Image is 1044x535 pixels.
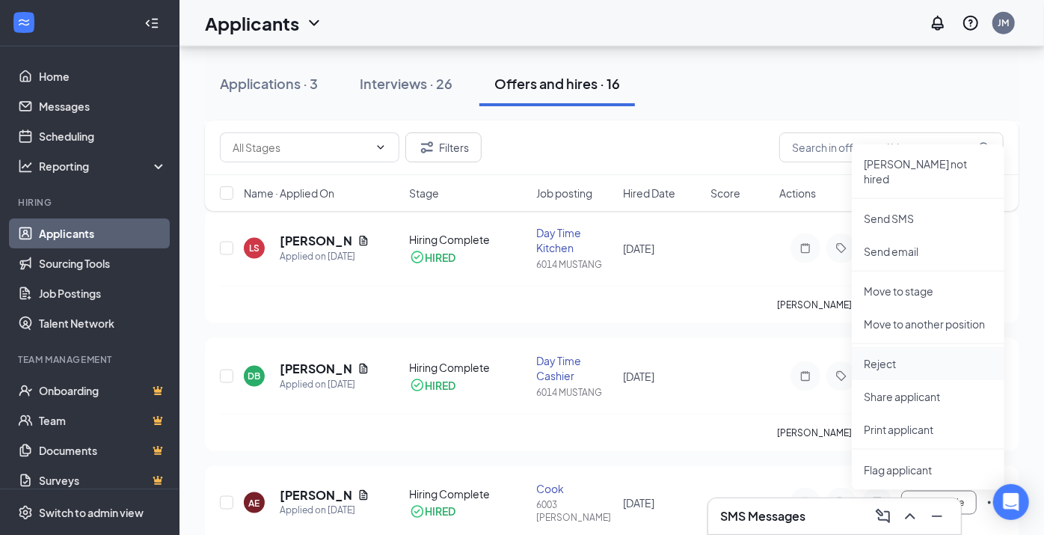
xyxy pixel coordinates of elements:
div: DB [248,370,261,382]
svg: Settings [18,505,33,520]
a: Job Postings [39,278,167,308]
div: Hiring Complete [410,486,527,501]
button: Minimize [925,504,949,528]
svg: WorkstreamLogo [16,15,31,30]
div: Switch to admin view [39,505,144,520]
a: Applicants [39,218,167,248]
a: Talent Network [39,308,167,338]
p: [PERSON_NAME] has applied more than . [777,427,1004,439]
a: Home [39,61,167,91]
svg: Tag [832,370,850,382]
input: Search in offers and hires [779,132,1004,162]
div: HIRED [426,504,456,519]
div: JM [998,16,1010,29]
a: OnboardingCrown [39,376,167,406]
svg: Notifications [929,14,947,32]
p: [PERSON_NAME] has applied more than . [777,299,1004,311]
span: Hired Date [624,186,676,201]
span: Job posting [536,186,592,201]
div: 6014 MUSTANG [536,386,615,399]
div: Open Intercom Messenger [993,484,1029,520]
div: Cook [536,481,615,496]
svg: Document [357,489,369,501]
svg: ChevronDown [375,141,387,153]
span: [DATE] [624,242,655,255]
svg: ChevronDown [305,14,323,32]
svg: CheckmarkCircle [410,504,425,519]
span: Name · Applied On [244,186,334,201]
div: Applied on [DATE] [280,377,369,392]
button: ChevronUp [898,504,922,528]
svg: Minimize [928,507,946,525]
div: Day Time Kitchen [536,225,615,255]
div: LS [249,242,260,254]
div: Applications · 3 [220,74,318,93]
h1: Applicants [205,10,299,36]
svg: Analysis [18,159,33,174]
svg: Tag [832,242,850,254]
div: Reporting [39,159,168,174]
h5: [PERSON_NAME] [280,233,351,249]
div: Applied on [DATE] [280,249,369,264]
button: ComposeMessage [871,504,895,528]
svg: Document [357,235,369,247]
svg: Note [796,370,814,382]
svg: Document [357,363,369,375]
svg: Collapse [144,16,159,31]
div: Applied on [DATE] [280,504,369,519]
span: Stage [410,186,440,201]
div: Hiring [18,196,164,209]
span: Actions [779,186,816,201]
a: DocumentsCrown [39,435,167,465]
div: Hiring Complete [410,232,527,247]
div: 6014 MUSTANG [536,258,615,271]
svg: Note [796,242,814,254]
a: Messages [39,91,167,121]
span: [DATE] [624,370,655,383]
a: SurveysCrown [39,465,167,495]
button: Filter Filters [405,132,482,162]
svg: ChevronUp [901,507,919,525]
a: Scheduling [39,121,167,151]
div: Interviews · 26 [360,74,452,93]
svg: QuestionInfo [962,14,980,32]
div: Day Time Cashier [536,353,615,383]
svg: ComposeMessage [874,507,892,525]
svg: CheckmarkCircle [410,378,425,393]
div: Hiring Complete [410,360,527,375]
svg: Filter [418,138,436,156]
div: Offers and hires · 16 [494,74,620,93]
div: HIRED [426,250,456,265]
svg: CheckmarkCircle [410,250,425,265]
a: TeamCrown [39,406,167,435]
h5: [PERSON_NAME] [280,361,351,377]
div: AE [249,497,260,510]
h5: [PERSON_NAME] [280,487,351,504]
span: Score [710,186,740,201]
div: Team Management [18,353,164,366]
input: All Stages [233,139,369,156]
a: Sourcing Tools [39,248,167,278]
svg: Ellipses [986,494,1004,512]
h3: SMS Messages [720,508,805,525]
div: 6003 [PERSON_NAME] [536,499,615,525]
div: HIRED [426,378,456,393]
span: [DATE] [624,496,655,510]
